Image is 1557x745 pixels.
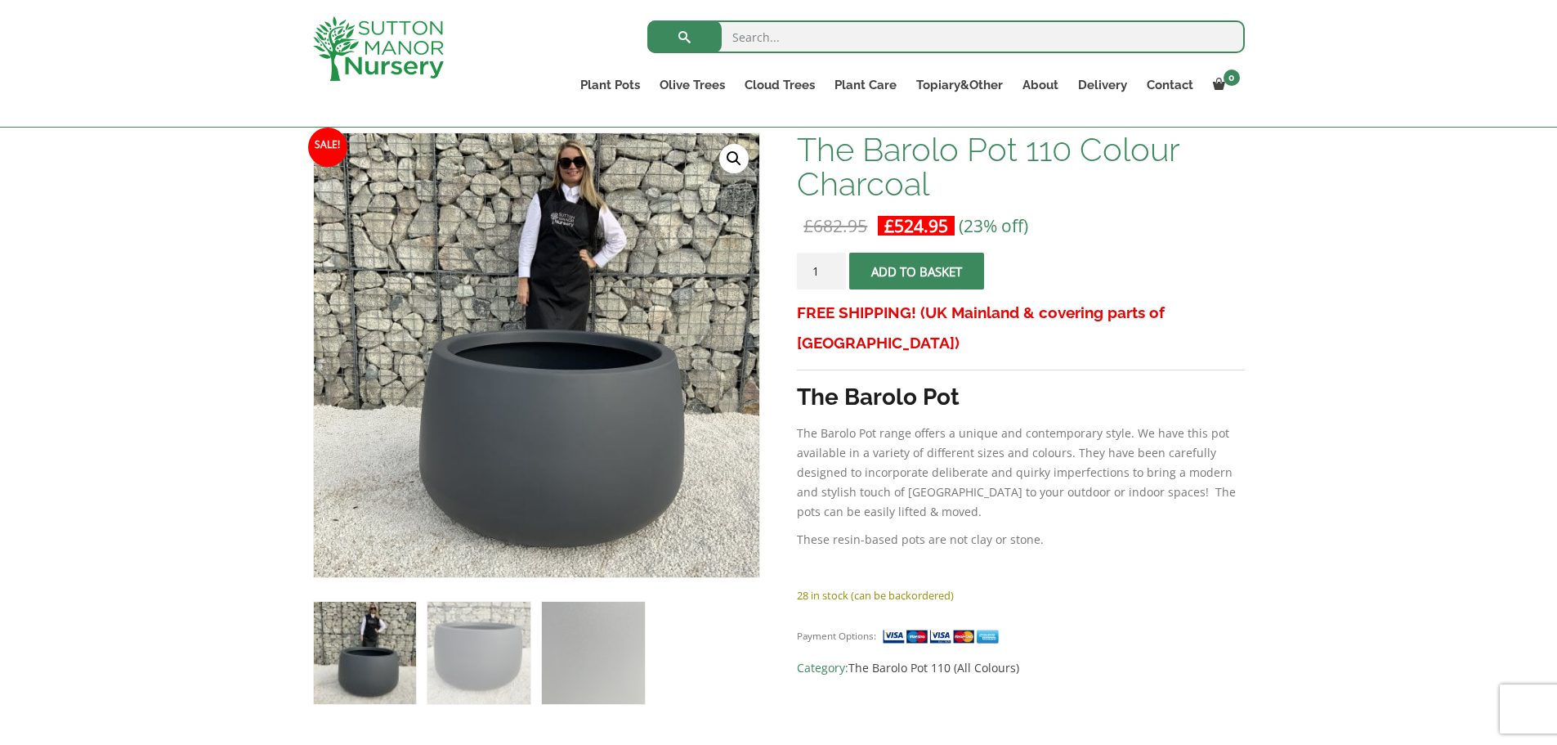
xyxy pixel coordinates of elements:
[719,144,749,173] a: View full-screen image gallery
[803,214,867,237] bdi: 682.95
[882,628,1004,645] img: payment supported
[308,128,347,167] span: Sale!
[570,74,650,96] a: Plant Pots
[735,74,825,96] a: Cloud Trees
[906,74,1013,96] a: Topiary&Other
[1068,74,1137,96] a: Delivery
[542,602,644,704] img: The Barolo Pot 110 Colour Charcoal - Image 3
[797,424,1244,522] p: The Barolo Pot range offers a unique and contemporary style. We have this pot available in a vari...
[797,298,1244,358] h3: FREE SHIPPING! (UK Mainland & covering parts of [GEOGRAPHIC_DATA])
[797,530,1244,550] p: These resin-based pots are not clay or stone.
[427,602,530,704] img: The Barolo Pot 110 Colour Charcoal - Image 2
[647,20,1245,53] input: Search...
[849,253,984,289] button: Add to basket
[313,16,444,81] img: logo
[650,74,735,96] a: Olive Trees
[797,384,960,411] strong: The Barolo Pot
[848,660,1019,675] a: The Barolo Pot 110 (All Colours)
[1013,74,1068,96] a: About
[797,253,846,289] input: Product quantity
[314,602,416,704] img: The Barolo Pot 110 Colour Charcoal
[825,74,906,96] a: Plant Care
[797,132,1244,201] h1: The Barolo Pot 110 Colour Charcoal
[797,658,1244,678] span: Category:
[1203,74,1245,96] a: 0
[797,630,876,642] small: Payment Options:
[884,214,894,237] span: £
[797,586,1244,605] p: 28 in stock (can be backordered)
[1224,70,1240,86] span: 0
[1137,74,1203,96] a: Contact
[959,214,1028,237] span: (23% off)
[884,214,948,237] bdi: 524.95
[803,214,813,237] span: £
